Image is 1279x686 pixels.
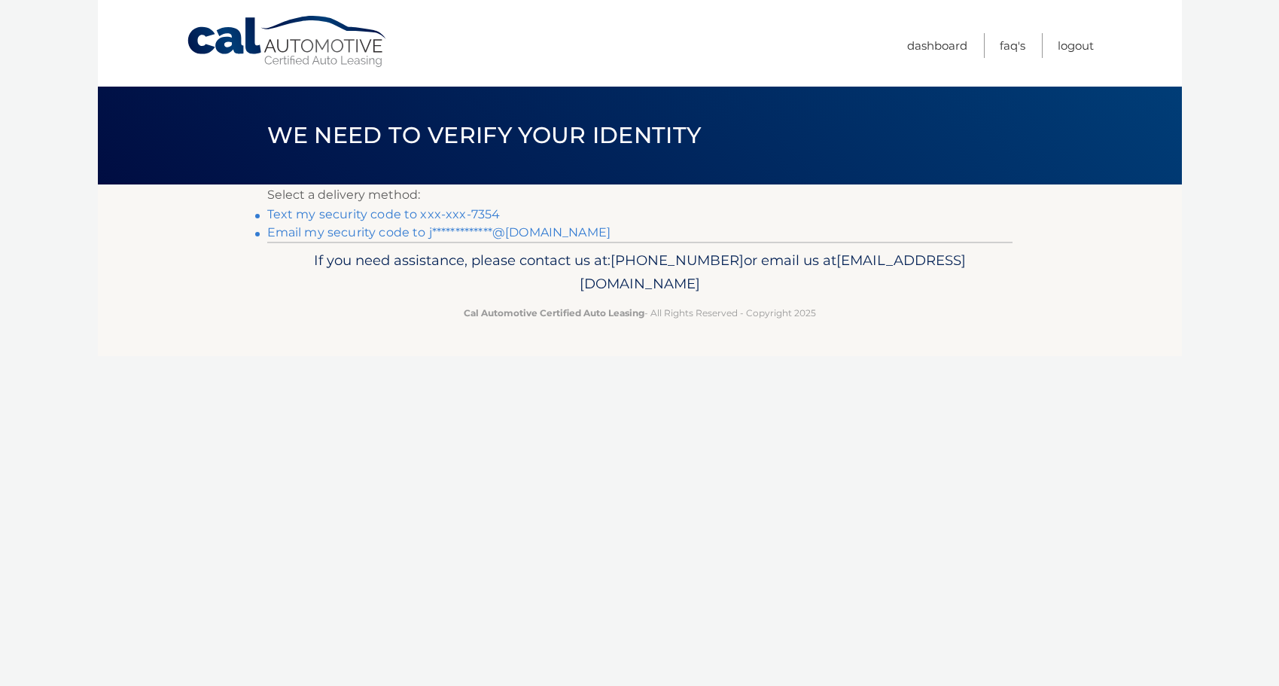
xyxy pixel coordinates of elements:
a: Text my security code to xxx-xxx-7354 [267,207,501,221]
a: FAQ's [1000,33,1025,58]
span: We need to verify your identity [267,121,702,149]
p: - All Rights Reserved - Copyright 2025 [277,305,1003,321]
p: If you need assistance, please contact us at: or email us at [277,248,1003,297]
strong: Cal Automotive Certified Auto Leasing [464,307,644,319]
span: [PHONE_NUMBER] [611,252,744,269]
a: Dashboard [907,33,967,58]
a: Logout [1058,33,1094,58]
a: Cal Automotive [186,15,389,69]
p: Select a delivery method: [267,184,1013,206]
